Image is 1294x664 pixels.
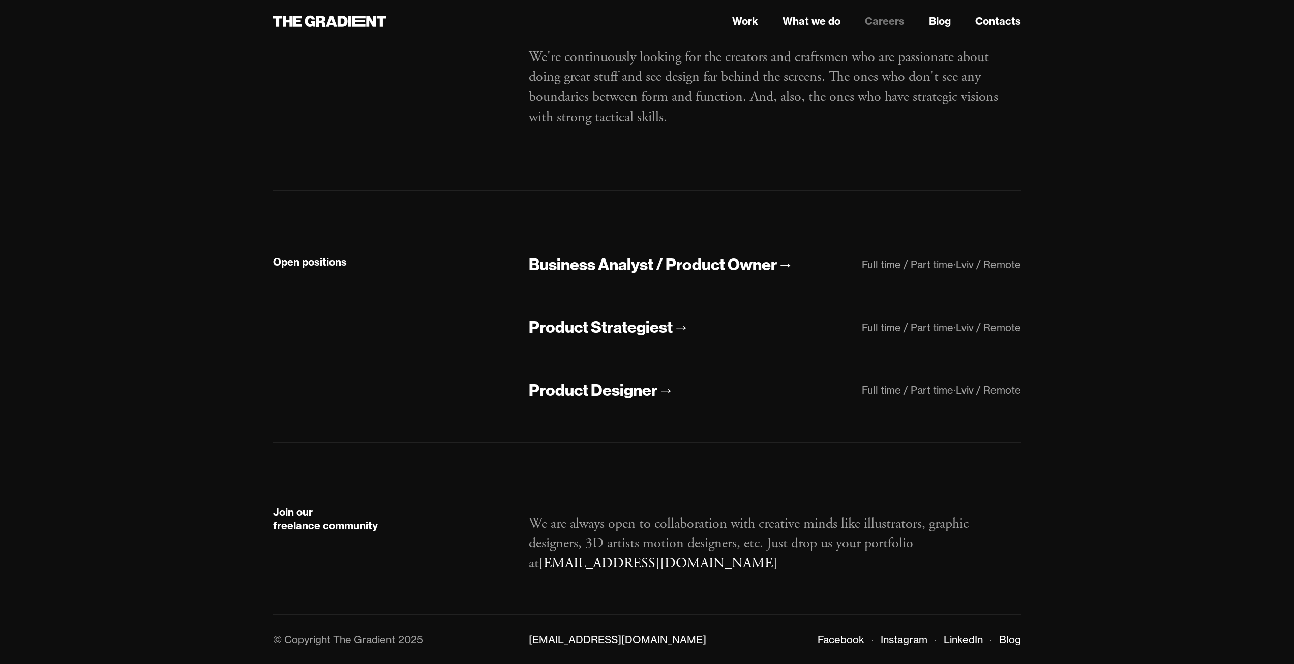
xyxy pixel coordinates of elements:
[953,258,956,271] div: ·
[956,321,1021,334] div: Lviv / Remote
[529,380,674,401] a: Product Designer→
[529,316,689,338] a: Product Strategiest→
[862,258,953,271] div: Full time / Part time
[862,321,953,334] div: Full time / Part time
[398,633,423,646] div: 2025
[865,14,905,29] a: Careers
[657,380,674,401] div: →
[732,14,758,29] a: Work
[862,384,953,396] div: Full time / Part time
[944,633,983,646] a: LinkedIn
[953,384,956,396] div: ·
[539,554,777,572] a: [EMAIL_ADDRESS][DOMAIN_NAME]
[783,14,840,29] a: What we do
[529,633,706,646] a: [EMAIL_ADDRESS][DOMAIN_NAME]
[529,380,657,401] div: Product Designer
[956,384,1021,396] div: Lviv / Remote
[529,47,1021,127] p: We're continuously looking for the creators and craftsmen who are passionate about doing great st...
[881,633,927,646] a: Instagram
[529,254,793,276] a: Business Analyst / Product Owner→
[673,316,689,338] div: →
[818,633,864,646] a: Facebook
[999,633,1021,646] a: Blog
[529,254,777,275] div: Business Analyst / Product Owner
[777,254,793,275] div: →
[273,506,378,532] strong: Join our freelance community
[529,316,673,338] div: Product Strategiest
[956,258,1021,271] div: Lviv / Remote
[273,633,395,646] div: © Copyright The Gradient
[529,514,1021,574] p: We are always open to collaboration with creative minds like illustrators, graphic designers, 3D ...
[273,255,347,268] strong: Open positions
[975,14,1021,29] a: Contacts
[929,14,951,29] a: Blog
[953,321,956,334] div: ·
